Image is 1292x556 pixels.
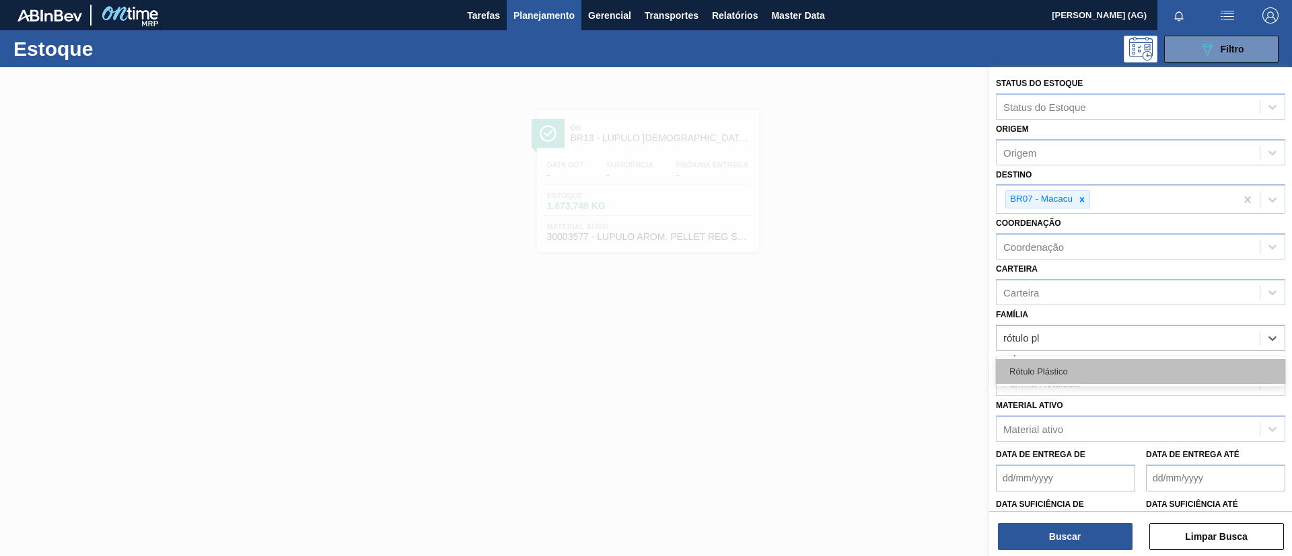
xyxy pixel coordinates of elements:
[996,264,1038,274] label: Carteira
[1003,241,1064,253] div: Coordenação
[1146,465,1285,491] input: dd/mm/yyyy
[996,465,1135,491] input: dd/mm/yyyy
[996,219,1061,228] label: Coordenação
[996,124,1029,134] label: Origem
[996,500,1084,509] label: Data suficiência de
[996,356,1075,365] label: Família Rotulada
[467,7,500,24] span: Tarefas
[996,310,1028,319] label: Família
[13,41,215,56] h1: Estoque
[645,7,698,24] span: Transportes
[1221,44,1244,54] span: Filtro
[996,170,1032,180] label: Destino
[1003,286,1039,298] div: Carteira
[1003,101,1086,112] div: Status do Estoque
[1003,147,1036,158] div: Origem
[996,401,1063,410] label: Material ativo
[1146,500,1238,509] label: Data suficiência até
[712,7,758,24] span: Relatórios
[1157,6,1200,25] button: Notificações
[1262,7,1279,24] img: Logout
[1146,450,1240,459] label: Data de Entrega até
[1219,7,1235,24] img: userActions
[513,7,575,24] span: Planejamento
[1124,36,1157,63] div: Pogramando: nenhum usuário selecionado
[1164,36,1279,63] button: Filtro
[996,450,1085,459] label: Data de Entrega de
[1003,424,1063,435] div: Material ativo
[588,7,631,24] span: Gerencial
[996,359,1285,384] div: Rótulo Plástico
[771,7,824,24] span: Master Data
[1006,191,1075,208] div: BR07 - Macacu
[17,9,82,22] img: TNhmsLtSVTkK8tSr43FrP2fwEKptu5GPRR3wAAAABJRU5ErkJggg==
[996,79,1083,88] label: Status do Estoque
